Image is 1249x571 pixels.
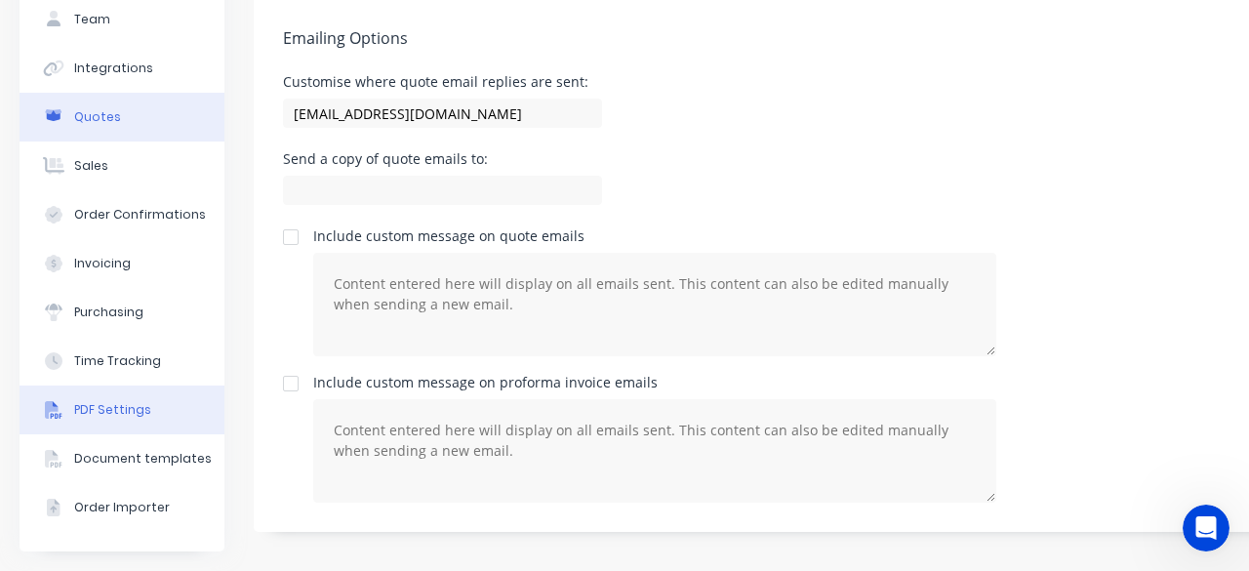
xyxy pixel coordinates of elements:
div: Sales [74,157,108,175]
button: Time Tracking [20,337,224,386]
div: Time Tracking [74,352,161,370]
div: Integrations [74,60,153,77]
div: Customise where quote email replies are sent: [283,75,602,89]
button: Sales [20,142,224,190]
button: Quotes [20,93,224,142]
button: PDF Settings [20,386,224,434]
div: Include custom message on quote emails [313,229,632,243]
button: Invoicing [20,239,224,288]
div: Include custom message on proforma invoice emails [313,376,658,389]
div: PDF Settings [74,401,151,419]
button: Purchasing [20,288,224,337]
iframe: Intercom live chat [1183,505,1229,551]
div: Quotes [74,108,121,126]
div: Purchasing [74,304,143,321]
button: Order Importer [20,483,224,532]
div: Invoicing [74,255,131,272]
div: Send a copy of quote emails to: [283,152,602,166]
button: Document templates [20,434,224,483]
div: Document templates [74,450,212,468]
div: Team [74,11,110,28]
div: Order Confirmations [74,206,206,224]
div: Order Importer [74,499,170,516]
button: Integrations [20,44,224,93]
button: Order Confirmations [20,190,224,239]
